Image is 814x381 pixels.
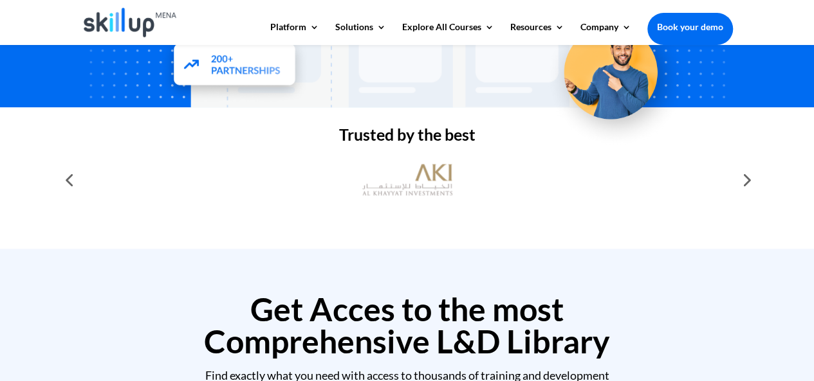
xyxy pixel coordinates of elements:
h2: Trusted by the best [82,127,733,149]
h2: Get Acces to the most Comprehensive L&D Library [82,293,733,364]
img: Skillup Mena [84,8,177,37]
img: al khayyat investments logo [362,157,452,202]
a: Resources [510,22,564,44]
a: Book your demo [647,13,733,41]
a: Platform [270,22,319,44]
iframe: Chat Widget [600,242,814,381]
a: Company [580,22,631,44]
a: Explore All Courses [402,22,494,44]
img: Partners - SkillUp Mena [160,31,310,101]
a: Solutions [335,22,386,44]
